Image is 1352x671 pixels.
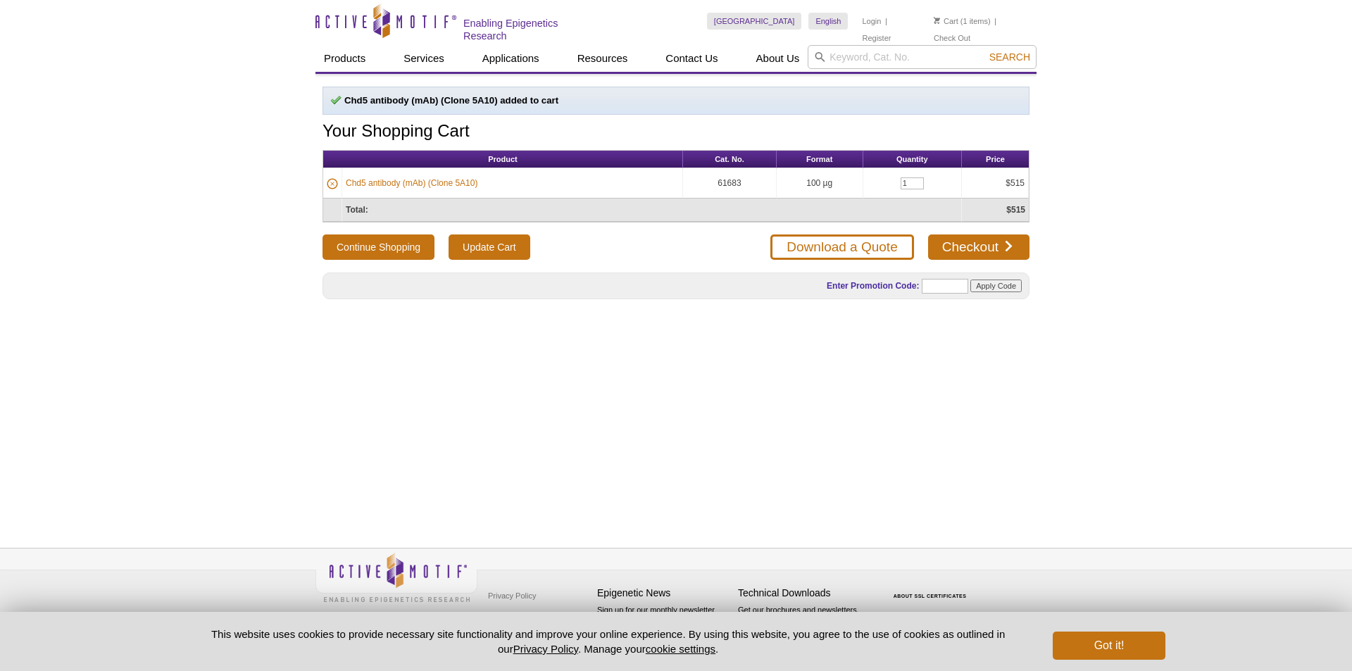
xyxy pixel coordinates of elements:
[488,155,518,163] span: Product
[862,33,891,43] a: Register
[770,234,913,260] a: Download a Quote
[738,604,872,640] p: Get our brochures and newsletters, or request them by mail.
[683,168,777,199] td: 61683
[346,177,477,189] a: Chd5 antibody (mAb) (Clone 5A10)
[986,155,1005,163] span: Price
[928,234,1029,260] a: Checkout
[646,643,715,655] button: cookie settings
[449,234,530,260] input: Update Cart
[315,548,477,606] img: Active Motif,
[569,45,637,72] a: Resources
[934,16,958,26] a: Cart
[825,281,919,291] label: Enter Promotion Code:
[1006,205,1025,215] strong: $515
[597,604,731,652] p: Sign up for our monthly newsletter highlighting recent publications in the field of epigenetics.
[484,606,558,627] a: Terms & Conditions
[777,168,863,199] td: 100 µg
[808,45,1037,69] input: Keyword, Cat. No.
[738,587,872,599] h4: Technical Downloads
[934,17,940,24] img: Your Cart
[989,51,1030,63] span: Search
[808,13,848,30] a: English
[597,587,731,599] h4: Epigenetic News
[513,643,578,655] a: Privacy Policy
[346,205,368,215] strong: Total:
[395,45,453,72] a: Services
[707,13,802,30] a: [GEOGRAPHIC_DATA]
[879,573,984,604] table: Click to Verify - This site chose Symantec SSL for secure e-commerce and confidential communicati...
[934,13,991,30] li: (1 items)
[806,155,832,163] span: Format
[748,45,808,72] a: About Us
[962,168,1029,199] td: $515
[894,594,967,598] a: ABOUT SSL CERTIFICATES
[484,585,539,606] a: Privacy Policy
[896,155,928,163] span: Quantity
[862,16,881,26] a: Login
[330,94,1022,107] p: Chd5 antibody (mAb) (Clone 5A10) added to cart
[657,45,726,72] a: Contact Us
[970,280,1022,292] input: Apply Code
[934,33,970,43] a: Check Out
[463,17,603,42] h2: Enabling Epigenetics Research
[323,122,1029,142] h1: Your Shopping Cart
[315,45,374,72] a: Products
[885,13,887,30] li: |
[994,13,996,30] li: |
[715,155,744,163] span: Cat. No.
[187,627,1029,656] p: This website uses cookies to provide necessary site functionality and improve your online experie...
[1053,632,1165,660] button: Got it!
[985,51,1034,63] button: Search
[323,234,434,260] button: Continue Shopping
[474,45,548,72] a: Applications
